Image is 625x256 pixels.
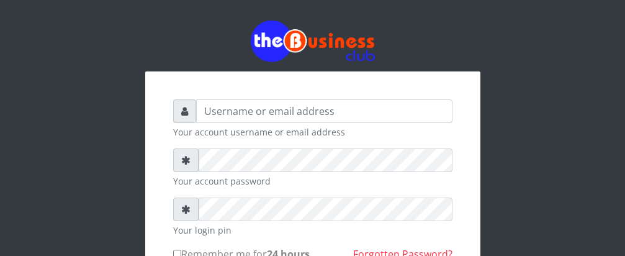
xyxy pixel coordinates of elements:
[173,224,452,237] small: Your login pin
[173,175,452,188] small: Your account password
[196,99,452,123] input: Username or email address
[173,126,452,139] small: Your account username or email address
